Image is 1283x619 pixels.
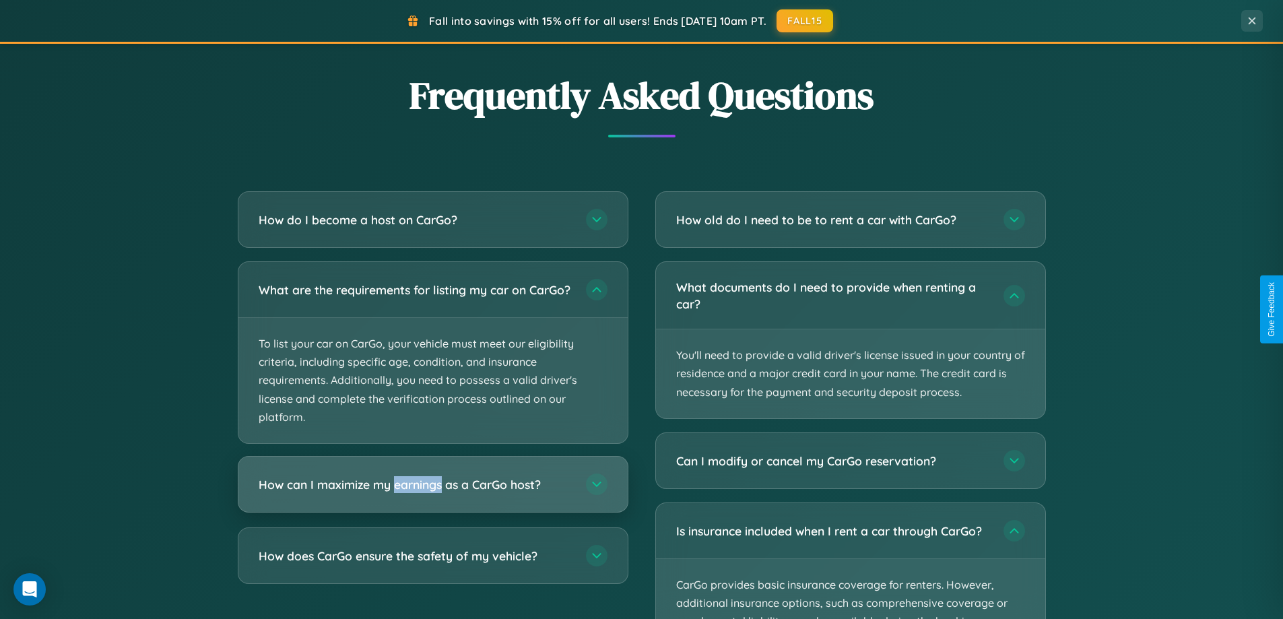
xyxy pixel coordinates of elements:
h3: How does CarGo ensure the safety of my vehicle? [259,548,572,564]
span: Fall into savings with 15% off for all users! Ends [DATE] 10am PT. [429,14,766,28]
h3: Is insurance included when I rent a car through CarGo? [676,523,990,540]
div: Give Feedback [1267,282,1276,337]
h3: What documents do I need to provide when renting a car? [676,279,990,312]
p: To list your car on CarGo, your vehicle must meet our eligibility criteria, including specific ag... [238,318,628,443]
h2: Frequently Asked Questions [238,69,1046,121]
h3: How can I maximize my earnings as a CarGo host? [259,476,572,493]
h3: How do I become a host on CarGo? [259,211,572,228]
div: Open Intercom Messenger [13,573,46,606]
button: FALL15 [777,9,833,32]
h3: Can I modify or cancel my CarGo reservation? [676,453,990,469]
h3: How old do I need to be to rent a car with CarGo? [676,211,990,228]
p: You'll need to provide a valid driver's license issued in your country of residence and a major c... [656,329,1045,418]
h3: What are the requirements for listing my car on CarGo? [259,282,572,298]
